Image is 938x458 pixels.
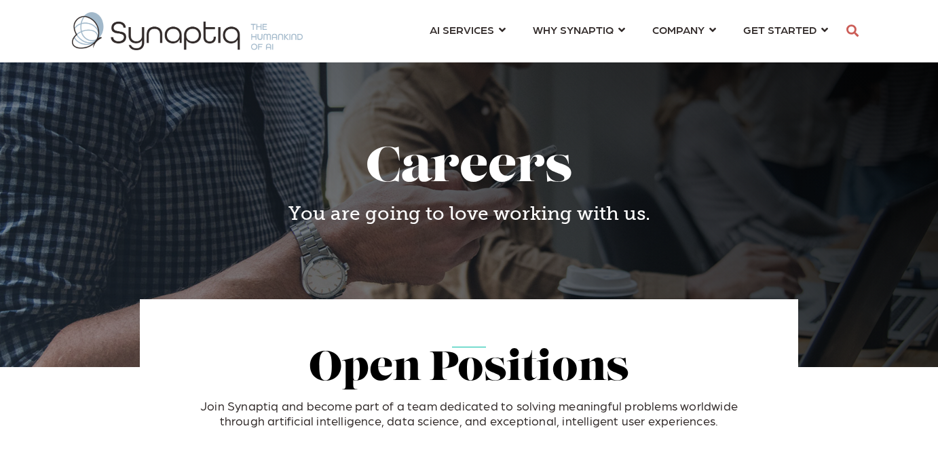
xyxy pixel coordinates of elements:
img: synaptiq logo-1 [72,12,303,50]
span: GET STARTED [743,20,817,39]
span: Join Synaptiq and become part of a team dedicated to solving meaningful problems worldwide throug... [200,398,738,427]
nav: menu [416,7,842,56]
h4: You are going to love working with us. [150,202,788,225]
a: WHY SYNAPTIQ [533,17,625,42]
span: COMPANY [652,20,705,39]
h1: Careers [150,142,788,196]
a: AI SERVICES [430,17,506,42]
span: WHY SYNAPTIQ [533,20,614,39]
span: AI SERVICES [430,20,494,39]
a: COMPANY [652,17,716,42]
h2: Open Positions [184,347,754,392]
a: GET STARTED [743,17,828,42]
